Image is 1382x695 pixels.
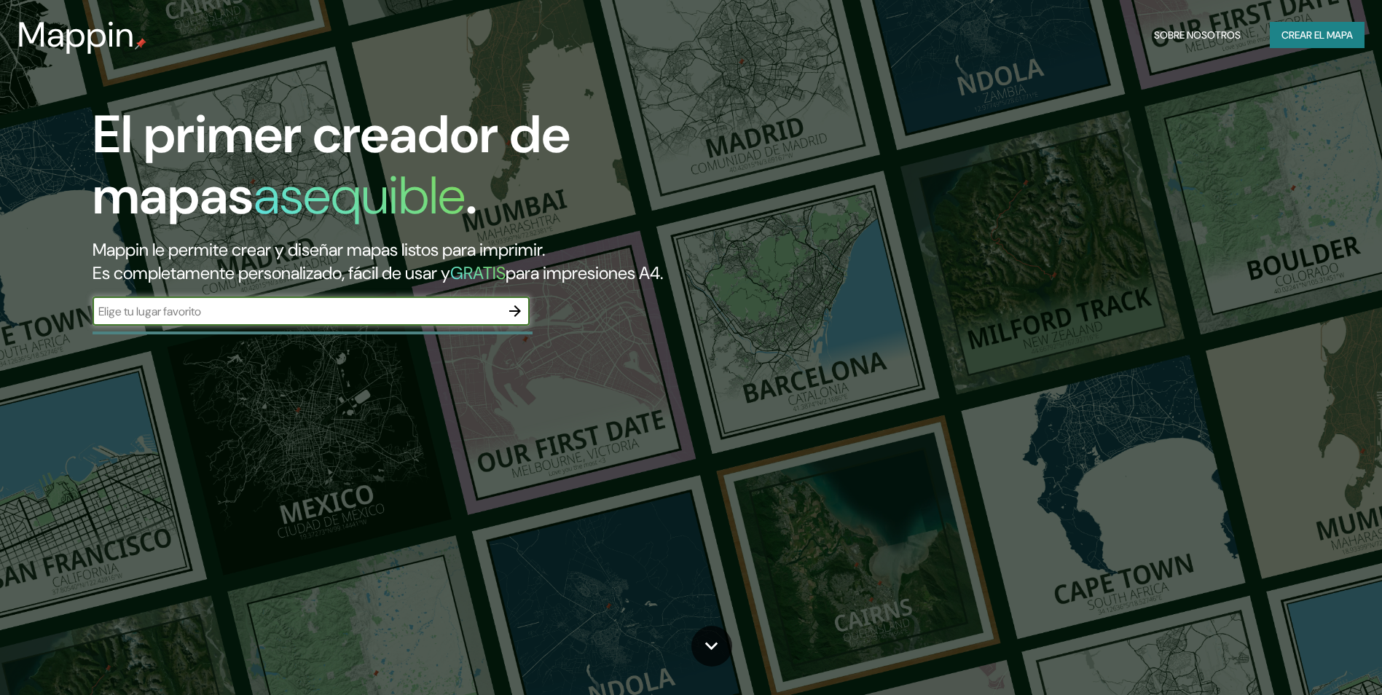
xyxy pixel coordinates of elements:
[17,15,135,55] h3: Mappin
[1270,22,1365,49] button: Crear el mapa
[93,238,784,285] h2: Mappin le permite crear y diseñar mapas listos para imprimir. Es completamente personalizado, fác...
[1154,26,1241,44] font: Sobre nosotros
[93,104,784,238] h1: El primer creador de mapas .
[254,162,466,229] h1: asequible
[135,38,146,50] img: mappin-pin
[450,262,506,284] h5: GRATIS
[1252,638,1366,679] iframe: Help widget launcher
[1281,26,1353,44] font: Crear el mapa
[93,303,500,320] input: Elige tu lugar favorito
[1148,22,1246,49] button: Sobre nosotros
